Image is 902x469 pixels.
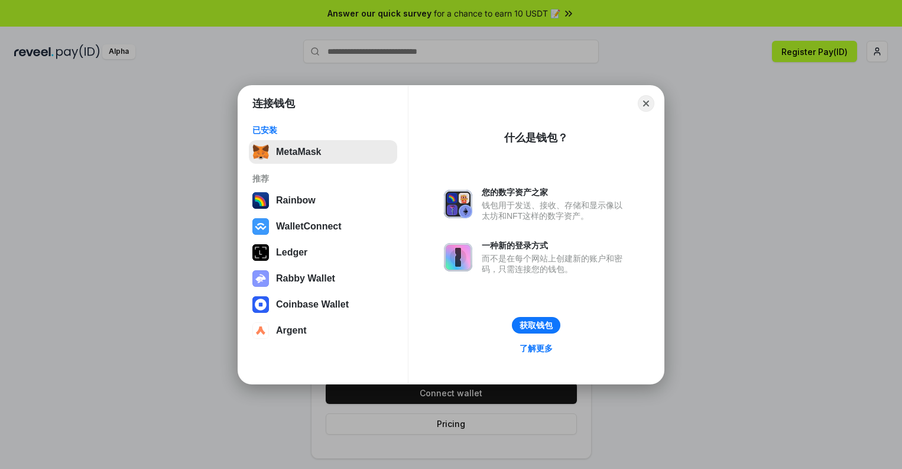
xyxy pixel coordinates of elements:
div: 推荐 [252,173,394,184]
div: 获取钱包 [520,320,553,331]
button: MetaMask [249,140,397,164]
img: svg+xml,%3Csvg%20width%3D%22120%22%20height%3D%22120%22%20viewBox%3D%220%200%20120%20120%22%20fil... [252,192,269,209]
div: 一种新的登录方式 [482,240,628,251]
div: WalletConnect [276,221,342,232]
img: svg+xml,%3Csvg%20width%3D%2228%22%20height%3D%2228%22%20viewBox%3D%220%200%2028%2028%22%20fill%3D... [252,218,269,235]
div: Ledger [276,247,307,258]
h1: 连接钱包 [252,96,295,111]
button: Rabby Wallet [249,267,397,290]
div: MetaMask [276,147,321,157]
img: svg+xml,%3Csvg%20width%3D%2228%22%20height%3D%2228%22%20viewBox%3D%220%200%2028%2028%22%20fill%3D... [252,296,269,313]
button: Rainbow [249,189,397,212]
img: svg+xml,%3Csvg%20width%3D%2228%22%20height%3D%2228%22%20viewBox%3D%220%200%2028%2028%22%20fill%3D... [252,322,269,339]
div: 已安装 [252,125,394,135]
div: Coinbase Wallet [276,299,349,310]
img: svg+xml,%3Csvg%20xmlns%3D%22http%3A%2F%2Fwww.w3.org%2F2000%2Fsvg%22%20fill%3D%22none%22%20viewBox... [444,190,472,218]
div: 而不是在每个网站上创建新的账户和密码，只需连接您的钱包。 [482,253,628,274]
div: 钱包用于发送、接收、存储和显示像以太坊和NFT这样的数字资产。 [482,200,628,221]
div: 您的数字资产之家 [482,187,628,198]
button: Ledger [249,241,397,264]
img: svg+xml,%3Csvg%20xmlns%3D%22http%3A%2F%2Fwww.w3.org%2F2000%2Fsvg%22%20fill%3D%22none%22%20viewBox... [252,270,269,287]
div: 什么是钱包？ [504,131,568,145]
div: 了解更多 [520,343,553,354]
button: Close [638,95,654,112]
div: Rainbow [276,195,316,206]
img: svg+xml,%3Csvg%20xmlns%3D%22http%3A%2F%2Fwww.w3.org%2F2000%2Fsvg%22%20width%3D%2228%22%20height%3... [252,244,269,261]
div: Rabby Wallet [276,273,335,284]
button: Argent [249,319,397,342]
div: Argent [276,325,307,336]
button: 获取钱包 [512,317,560,334]
img: svg+xml,%3Csvg%20fill%3D%22none%22%20height%3D%2233%22%20viewBox%3D%220%200%2035%2033%22%20width%... [252,144,269,160]
img: svg+xml,%3Csvg%20xmlns%3D%22http%3A%2F%2Fwww.w3.org%2F2000%2Fsvg%22%20fill%3D%22none%22%20viewBox... [444,243,472,271]
button: Coinbase Wallet [249,293,397,316]
button: WalletConnect [249,215,397,238]
a: 了解更多 [512,341,560,356]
